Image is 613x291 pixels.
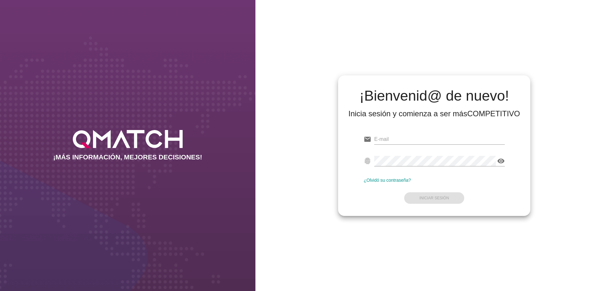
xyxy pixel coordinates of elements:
[364,157,371,165] i: fingerprint
[364,135,371,143] i: email
[348,109,520,119] div: Inicia sesión y comienza a ser más
[374,134,505,144] input: E-mail
[467,109,520,118] strong: COMPETITIVO
[364,178,411,183] a: ¿Olvidó su contraseña?
[348,88,520,103] h2: ¡Bienvenid@ de nuevo!
[497,157,505,165] i: visibility
[53,153,202,161] h2: ¡MÁS INFORMACIÓN, MEJORES DECISIONES!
